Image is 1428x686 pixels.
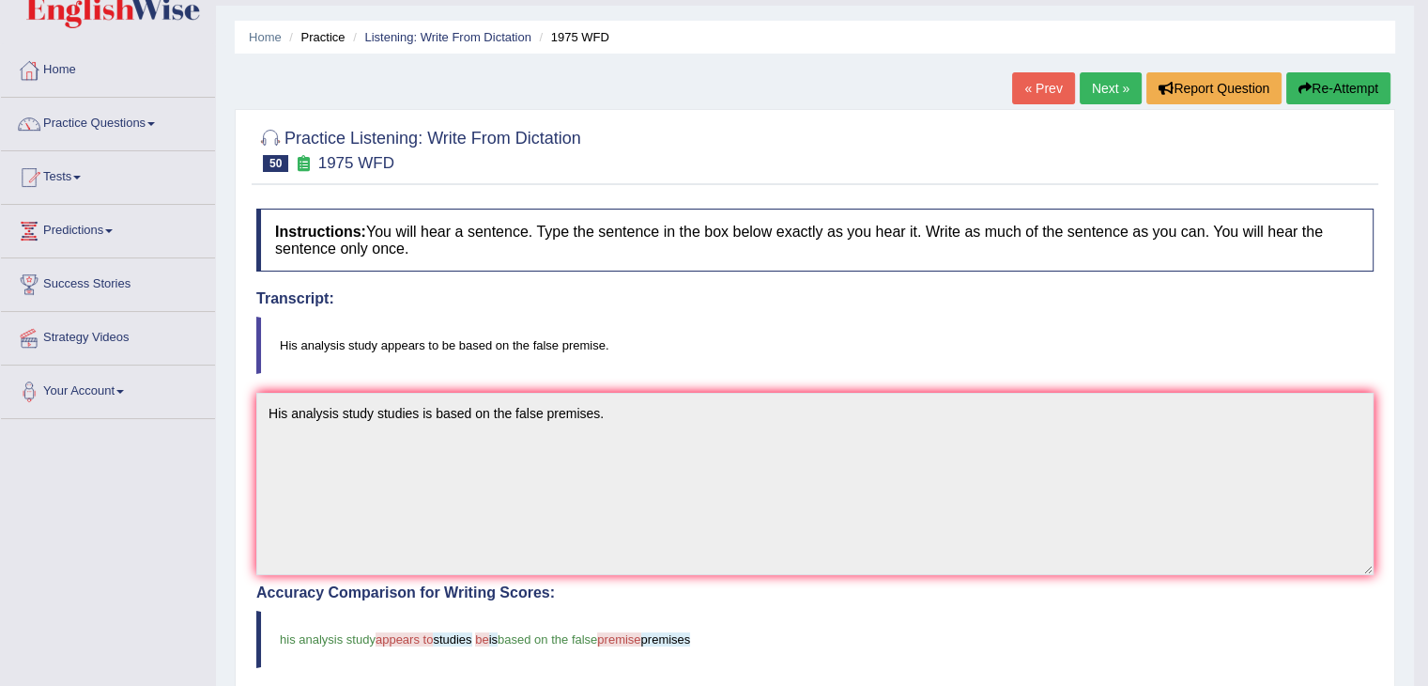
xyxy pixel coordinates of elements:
[475,632,488,647] span: be
[256,209,1374,272] h4: You will hear a sentence. Type the sentence in the box below exactly as you hear it. Write as muc...
[376,632,433,647] span: appears to
[1080,72,1142,104] a: Next »
[1,205,215,252] a: Predictions
[1,258,215,305] a: Success Stories
[498,632,597,647] span: based on the false
[275,224,366,240] b: Instructions:
[535,28,609,46] li: 1975 WFD
[293,155,313,173] small: Exam occurring question
[1,312,215,359] a: Strategy Videos
[318,154,394,172] small: 1975 WFD
[1,151,215,198] a: Tests
[280,632,376,647] span: his analysis study
[364,30,531,44] a: Listening: Write From Dictation
[256,317,1374,374] blockquote: His analysis study appears to be based on the false premise.
[249,30,282,44] a: Home
[433,632,471,647] span: studies
[1,98,215,145] a: Practice Questions
[489,632,498,647] span: is
[1,366,215,413] a: Your Account
[1,44,215,91] a: Home
[263,155,288,172] span: 50
[1012,72,1074,104] a: « Prev
[256,125,581,172] h2: Practice Listening: Write From Dictation
[597,632,640,647] span: premise
[256,290,1374,307] h4: Transcript:
[1146,72,1282,104] button: Report Question
[1286,72,1390,104] button: Re-Attempt
[641,632,691,647] span: premises
[284,28,345,46] li: Practice
[256,585,1374,601] h4: Accuracy Comparison for Writing Scores:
